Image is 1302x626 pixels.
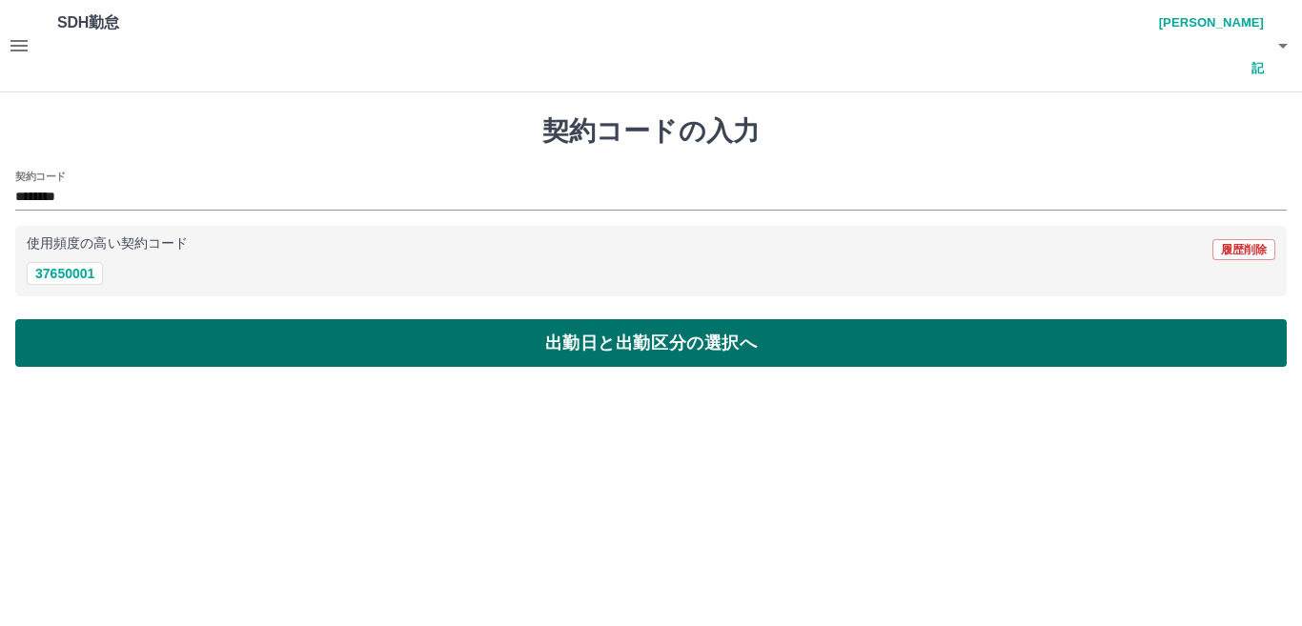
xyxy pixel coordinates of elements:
[1212,239,1275,260] button: 履歴削除
[27,262,103,285] button: 37650001
[15,169,66,184] h2: 契約コード
[27,237,188,251] p: 使用頻度の高い契約コード
[15,115,1287,148] h1: 契約コードの入力
[15,319,1287,367] button: 出勤日と出勤区分の選択へ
